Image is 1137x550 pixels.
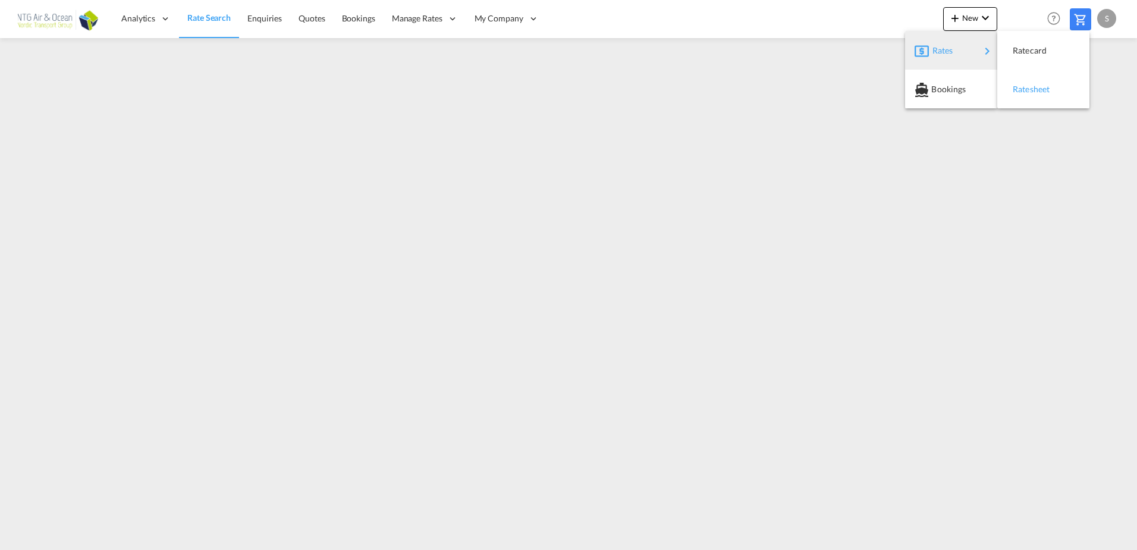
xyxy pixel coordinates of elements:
span: Ratesheet [1013,77,1026,101]
md-icon: icon-chevron-right [980,44,994,58]
span: Ratecard [1013,39,1026,62]
span: Rates [932,39,947,62]
div: Bookings [915,74,988,104]
div: Ratesheet [1007,74,1080,104]
button: Bookings [905,70,997,108]
div: Ratecard [1007,36,1080,65]
span: Bookings [931,77,944,101]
